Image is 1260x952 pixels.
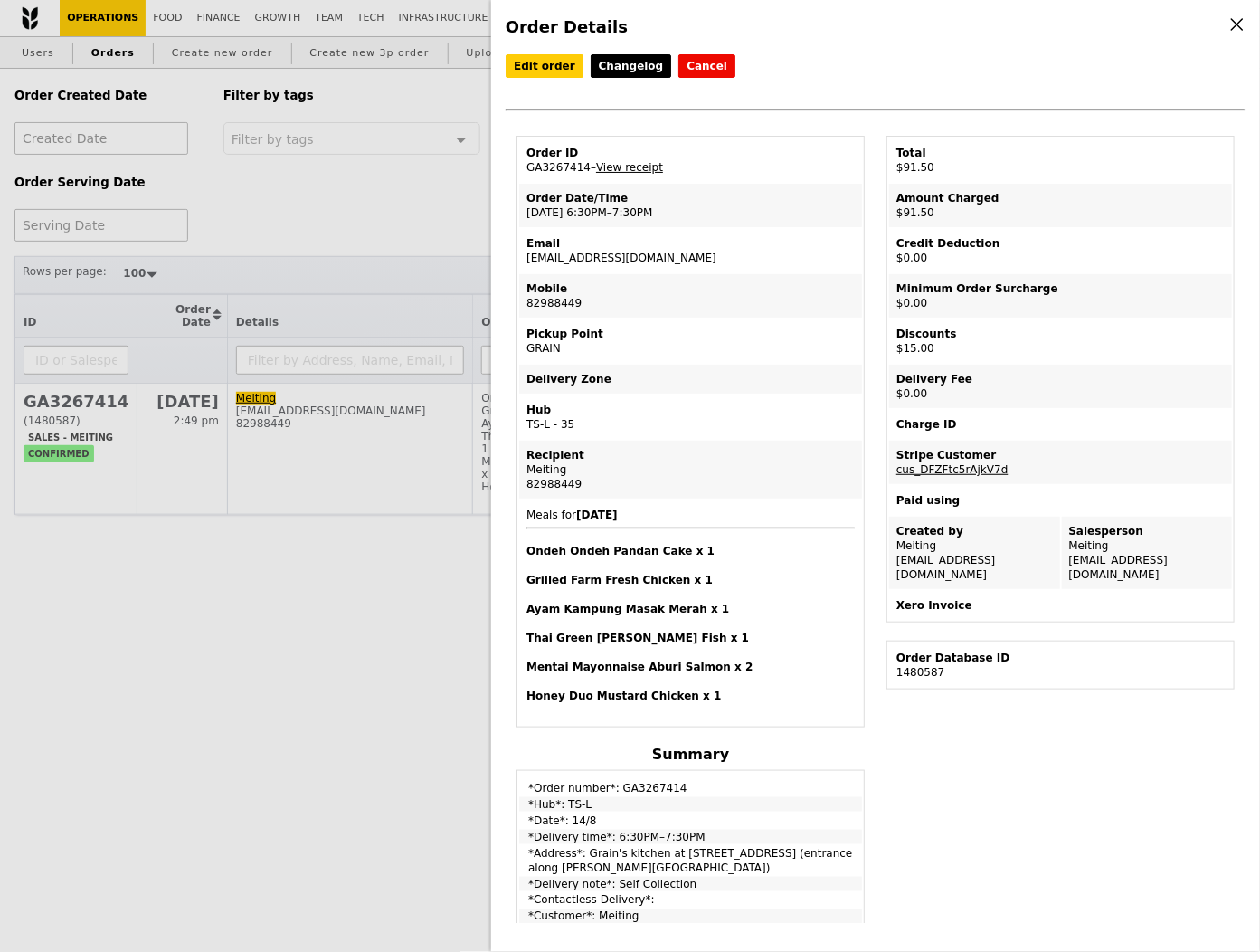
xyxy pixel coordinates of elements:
h4: Ayam Kampung Masak Merah x 1 [526,602,855,616]
td: $91.50 [889,184,1232,227]
h4: Summary [516,746,865,763]
td: *Date*: 14/8 [519,814,862,828]
div: Pickup Point [526,327,855,341]
td: Meiting [EMAIL_ADDRESS][DOMAIN_NAME] [889,517,1060,589]
div: Order ID [526,146,855,160]
div: Total [896,146,1225,160]
td: $15.00 [889,319,1232,363]
td: $0.00 [889,229,1232,272]
td: *Address*: Grain's kitchen at [STREET_ADDRESS] (entrance along [PERSON_NAME][GEOGRAPHIC_DATA]) [519,846,862,875]
td: [DATE] 6:30PM–7:30PM [519,184,862,227]
div: Mobile [526,281,855,296]
td: Meiting [EMAIL_ADDRESS][DOMAIN_NAME] [1062,517,1233,589]
span: Order Details [506,17,628,36]
div: Meiting [526,462,855,477]
td: *Order number*: GA3267414 [519,773,862,795]
div: 82988449 [526,477,855,491]
div: Xero Invoice [896,598,1225,613]
div: Delivery Fee [896,372,1225,386]
div: Order Date/Time [526,191,855,205]
span: Meals for [526,509,855,703]
td: *Delivery note*: Self Collection [519,877,862,891]
span: – [591,161,596,174]
div: Credit Deduction [896,236,1225,251]
a: Edit order [506,54,583,78]
td: *Hub*: TS-L [519,797,862,812]
div: Email [526,236,855,251]
div: Paid using [896,493,1225,508]
h4: Honey Duo Mustard Chicken x 1 [526,689,855,703]
td: 1480587 [889,643,1232,687]
div: Created by [896,524,1053,538]
div: Charge ID [896,417,1225,432]
td: [EMAIL_ADDRESS][DOMAIN_NAME] [519,229,862,272]
a: Changelog [591,54,672,78]
td: GRAIN [519,319,862,363]
div: Salesperson [1069,524,1226,538]
div: Minimum Order Surcharge [896,281,1225,296]
div: Order Database ID [896,651,1225,665]
h4: Mentai Mayonnaise Aburi Salmon x 2 [526,660,855,674]
td: *Contactless Delivery*: [519,893,862,908]
a: View receipt [596,161,663,174]
div: Recipient [526,448,855,462]
h4: Ondeh Ondeh Pandan Cake x 1 [526,544,855,558]
td: $0.00 [889,365,1232,408]
a: cus_DFZFtc5rAjkV7d [896,463,1009,476]
td: *Delivery time*: 6:30PM–7:30PM [519,830,862,844]
div: Stripe Customer [896,448,1225,462]
td: 82988449 [519,274,862,318]
td: $0.00 [889,274,1232,318]
button: Cancel [678,54,735,78]
div: Delivery Zone [526,372,855,386]
td: $91.50 [889,138,1232,182]
b: [DATE] [576,509,618,521]
td: TS-L - 35 [519,395,862,439]
div: Hub [526,403,855,417]
div: Discounts [896,327,1225,341]
h4: Thai Green [PERSON_NAME] Fish x 1 [526,631,855,645]
div: Amount Charged [896,191,1225,205]
td: *Customer*: Meiting [519,909,862,932]
td: GA3267414 [519,138,862,182]
h4: Grilled Farm Fresh Chicken x 1 [526,573,855,587]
